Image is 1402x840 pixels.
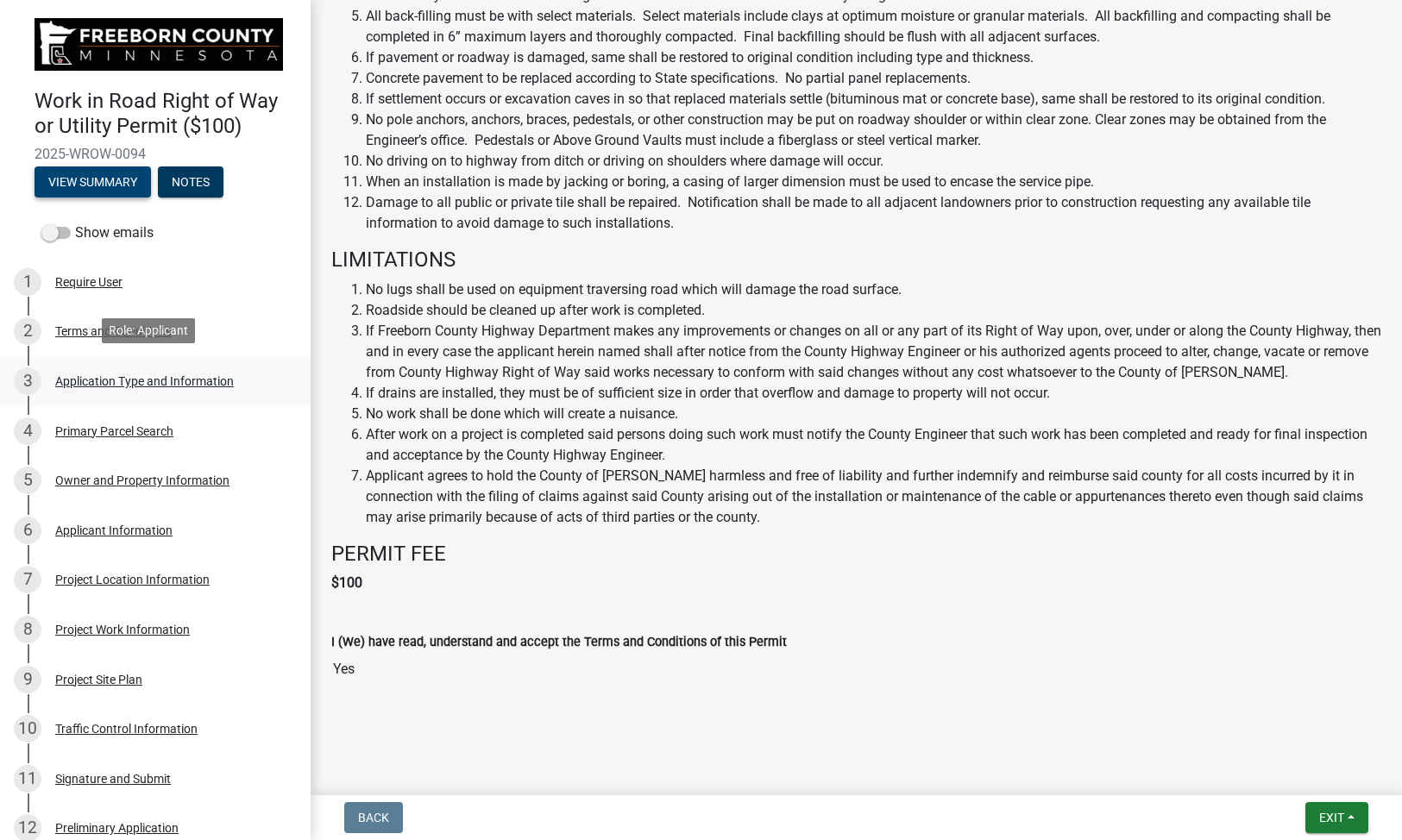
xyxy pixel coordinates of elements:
[55,474,229,486] div: Owner and Property Information
[14,268,41,296] div: 1
[14,467,41,494] div: 5
[366,404,1381,424] li: No work shall be done which will create a nuisance.
[366,466,1381,528] li: Applicant agrees to hold the County of [PERSON_NAME] harmless and free of liability and further i...
[366,192,1381,234] li: Damage to all public or private tile shall be repaired. Notification shall be made to all adjacen...
[55,325,172,337] div: Terms and Conditions
[55,773,171,785] div: Signature and Submit
[366,6,1381,47] li: All back-filling must be with select materials. Select materials include clays at optimum moistur...
[1305,802,1368,833] button: Exit
[366,383,1381,404] li: If drains are installed, they must be of sufficient size in order that overflow and damage to pro...
[14,566,41,593] div: 7
[14,715,41,743] div: 10
[366,68,1381,89] li: Concrete pavement to be replaced according to State specifications. No partial panel replacements.
[14,616,41,643] div: 8
[358,811,389,824] span: Back
[55,375,234,387] div: Application Type and Information
[331,636,787,649] label: I (We) have read, understand and accept the Terms and Conditions of this Permit
[14,666,41,693] div: 9
[35,166,151,197] button: View Summary
[55,822,179,834] div: Preliminary Application
[14,517,41,544] div: 6
[55,574,210,586] div: Project Location Information
[366,321,1381,383] li: If Freeborn County Highway Department makes any improvements or changes on all or any part of its...
[14,367,41,395] div: 3
[35,89,297,139] h4: Work in Road Right of Way or Utility Permit ($100)
[35,18,283,71] img: Freeborn County, Minnesota
[366,172,1381,192] li: When an installation is made by jacking or boring, a casing of larger dimension must be used to e...
[366,47,1381,68] li: If pavement or roadway is damaged, same shall be restored to original condition including type an...
[331,248,1381,273] h4: LIMITATIONS
[366,279,1381,300] li: No lugs shall be used on equipment traversing road which will damage the road surface.
[331,542,1381,567] h4: PERMIT FEE
[102,318,195,343] div: Role: Applicant
[55,674,142,686] div: Project Site Plan
[366,424,1381,466] li: After work on a project is completed said persons doing such work must notify the County Engineer...
[55,425,173,437] div: Primary Parcel Search
[55,276,123,288] div: Require User
[366,89,1381,110] li: If settlement occurs or excavation caves in so that replaced materials settle (bituminous mat or ...
[366,110,1381,151] li: No pole anchors, anchors, braces, pedestals, or other construction may be put on roadway shoulder...
[14,765,41,793] div: 11
[366,151,1381,172] li: No driving on to highway from ditch or driving on shoulders where damage will occur.
[55,624,190,636] div: Project Work Information
[55,723,198,735] div: Traffic Control Information
[1319,811,1344,824] span: Exit
[14,417,41,445] div: 4
[35,146,276,162] span: 2025-WROW-0094
[55,524,173,536] div: Applicant Information
[35,176,151,190] wm-modal-confirm: Summary
[344,802,403,833] button: Back
[331,574,362,591] strong: $100
[366,300,1381,321] li: Roadside should be cleaned up after work is completed.
[41,223,154,243] label: Show emails
[14,317,41,345] div: 2
[158,166,223,197] button: Notes
[158,176,223,190] wm-modal-confirm: Notes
